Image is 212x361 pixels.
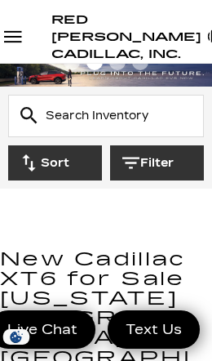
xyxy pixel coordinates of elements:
input: Search Inventory [8,95,204,137]
span: Text Us [117,320,190,339]
a: Text Us [108,310,200,349]
span: Red [PERSON_NAME] Cadillac, Inc. [51,13,201,61]
a: Red [PERSON_NAME] Cadillac, Inc. [51,11,201,63]
button: Sort [8,145,102,180]
button: Filter [110,145,204,180]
